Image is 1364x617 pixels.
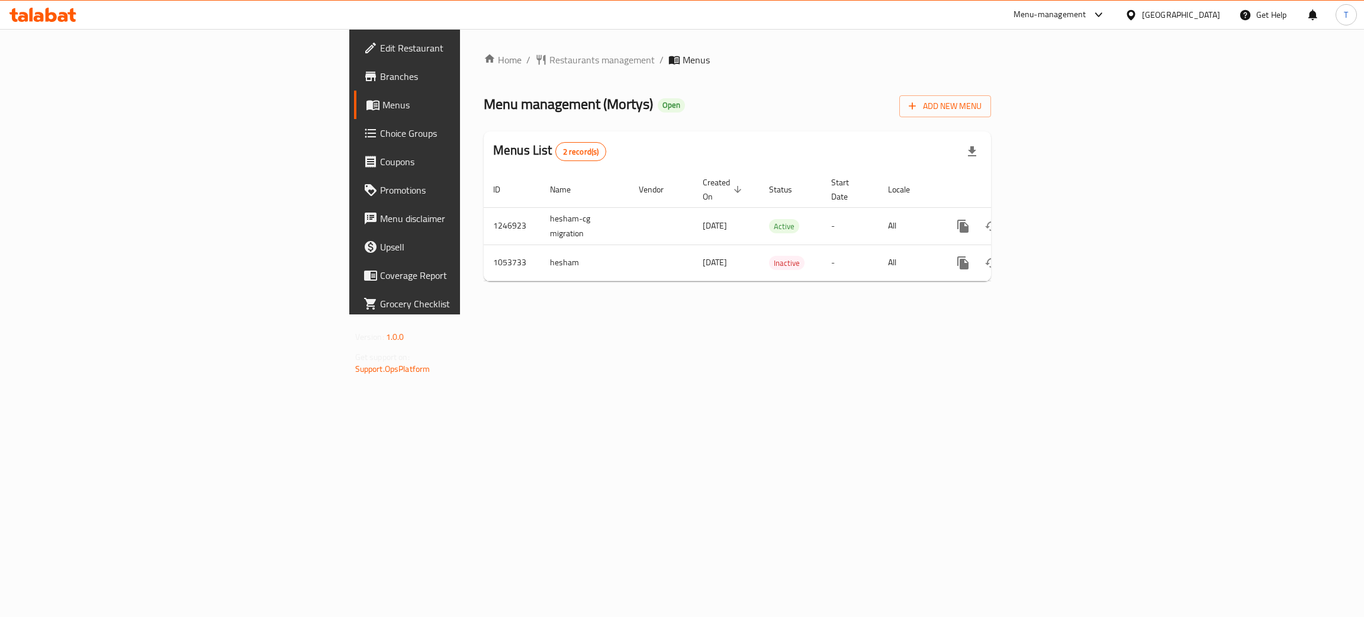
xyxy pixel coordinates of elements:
span: Name [550,182,586,197]
span: Upsell [380,240,568,254]
td: hesham-cg migration [541,207,629,245]
nav: breadcrumb [484,53,991,67]
span: ID [493,182,516,197]
span: Vendor [639,182,679,197]
button: Change Status [977,249,1006,277]
td: All [879,245,940,281]
span: Menu disclaimer [380,211,568,226]
a: Choice Groups [354,119,577,147]
td: - [822,207,879,245]
table: enhanced table [484,172,1072,281]
span: [DATE] [703,218,727,233]
a: Menu disclaimer [354,204,577,233]
button: Change Status [977,212,1006,240]
span: Choice Groups [380,126,568,140]
button: Add New Menu [899,95,991,117]
span: Restaurants management [549,53,655,67]
span: T [1344,8,1348,21]
span: 2 record(s) [556,146,606,158]
span: Grocery Checklist [380,297,568,311]
span: Menus [382,98,568,112]
span: Open [658,100,685,110]
div: Total records count [555,142,607,161]
td: hesham [541,245,629,281]
h2: Menus List [493,142,606,161]
a: Support.OpsPlatform [355,361,430,377]
span: Version: [355,329,384,345]
span: Active [769,220,799,233]
span: Start Date [831,175,864,204]
span: 1.0.0 [386,329,404,345]
span: [DATE] [703,255,727,270]
button: more [949,249,977,277]
span: Promotions [380,183,568,197]
span: Created On [703,175,745,204]
a: Coverage Report [354,261,577,290]
span: Branches [380,69,568,83]
div: [GEOGRAPHIC_DATA] [1142,8,1220,21]
span: Get support on: [355,349,410,365]
th: Actions [940,172,1072,208]
button: more [949,212,977,240]
span: Locale [888,182,925,197]
span: Add New Menu [909,99,982,114]
li: / [660,53,664,67]
td: - [822,245,879,281]
a: Grocery Checklist [354,290,577,318]
div: Export file [958,137,986,166]
a: Menus [354,91,577,119]
span: Edit Restaurant [380,41,568,55]
a: Edit Restaurant [354,34,577,62]
div: Menu-management [1014,8,1086,22]
span: Inactive [769,256,805,270]
a: Restaurants management [535,53,655,67]
span: Coverage Report [380,268,568,282]
div: Open [658,98,685,113]
a: Coupons [354,147,577,176]
a: Promotions [354,176,577,204]
span: Status [769,182,808,197]
td: All [879,207,940,245]
a: Upsell [354,233,577,261]
a: Branches [354,62,577,91]
span: Coupons [380,155,568,169]
div: Active [769,219,799,233]
span: Menus [683,53,710,67]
